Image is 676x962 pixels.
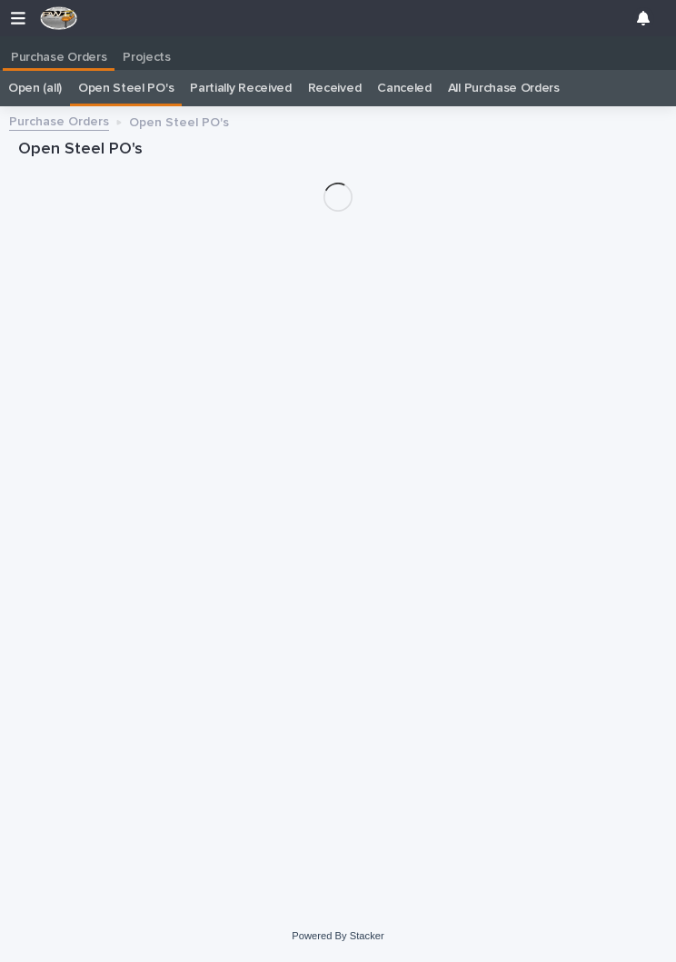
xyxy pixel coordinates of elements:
img: F4NWVRlRhyjtPQOJfFs5 [40,6,78,30]
a: Open (all) [8,70,62,106]
a: Purchase Orders [3,36,114,68]
a: Partially Received [190,70,291,106]
a: Canceled [377,70,432,106]
h1: Open Steel PO's [18,139,658,161]
p: Open Steel PO's [129,111,229,131]
a: Received [308,70,362,106]
a: Projects [114,36,179,71]
a: All Purchase Orders [448,70,560,106]
a: Open Steel PO's [78,70,174,106]
a: Powered By Stacker [292,930,383,941]
a: Purchase Orders [9,110,109,131]
p: Projects [123,36,171,65]
p: Purchase Orders [11,36,106,65]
